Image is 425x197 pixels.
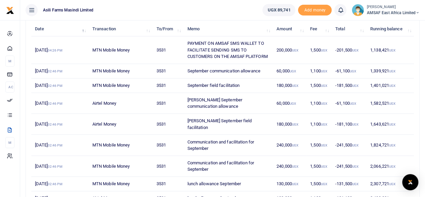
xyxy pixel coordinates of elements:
[298,5,332,16] li: Toup your wallet
[306,135,332,156] td: 1,500
[332,114,367,135] td: -181,100
[332,93,367,114] td: -61,100
[352,48,358,52] small: UGX
[292,48,298,52] small: UGX
[153,114,183,135] td: 3531
[367,64,414,78] td: 1,339,921
[367,36,414,64] td: 1,138,421
[352,84,358,88] small: UGX
[31,156,89,177] td: [DATE]
[367,10,420,16] span: AMSAF East Africa Limited
[292,165,298,168] small: UGX
[389,123,395,126] small: UGX
[306,156,332,177] td: 1,500
[267,7,290,13] span: UGX 89,741
[5,81,14,93] li: Ac
[292,182,298,186] small: UGX
[31,177,89,191] td: [DATE]
[292,143,298,147] small: UGX
[332,22,367,36] th: Total: activate to sort column ascending
[389,143,395,147] small: UGX
[273,22,306,36] th: Amount: activate to sort column ascending
[153,156,183,177] td: 3531
[183,177,273,191] td: lunch allowance September
[367,4,420,10] small: [PERSON_NAME]
[6,7,14,12] a: logo-small logo-large logo-large
[306,22,332,36] th: Fee: activate to sort column ascending
[48,182,62,186] small: 02:46 PM
[352,143,358,147] small: UGX
[153,22,183,36] th: To/From: activate to sort column ascending
[321,102,327,105] small: UGX
[48,69,62,73] small: 02:46 PM
[183,64,273,78] td: September communication allowance
[332,36,367,64] td: -201,500
[31,22,89,36] th: Date: activate to sort column descending
[306,64,332,78] td: 1,100
[273,156,306,177] td: 240,000
[367,135,414,156] td: 1,824,721
[321,84,327,88] small: UGX
[389,165,395,168] small: UGX
[48,102,62,105] small: 02:46 PM
[153,36,183,64] td: 3531
[89,22,153,36] th: Transaction: activate to sort column ascending
[332,64,367,78] td: -61,100
[273,93,306,114] td: 60,000
[321,48,327,52] small: UGX
[352,4,364,16] img: profile-user
[183,93,273,114] td: [PERSON_NAME] September communication allowance
[321,69,327,73] small: UGX
[31,93,89,114] td: [DATE]
[367,114,414,135] td: 1,643,621
[31,64,89,78] td: [DATE]
[183,36,273,64] td: PAYMENT ON AMSAF SMS WALLET TO FACILITATE SENDING SMS TO CUSTOMERS ON THE AMSAF PLATFORM
[389,48,395,52] small: UGX
[332,135,367,156] td: -241,500
[352,165,358,168] small: UGX
[298,5,332,16] span: Add money
[89,93,153,114] td: Airtel Money
[306,78,332,93] td: 1,500
[273,64,306,78] td: 60,000
[273,114,306,135] td: 180,000
[183,156,273,177] td: Communication and facilitation for September
[48,84,62,88] small: 02:46 PM
[153,64,183,78] td: 3531
[306,177,332,191] td: 1,500
[89,135,153,156] td: MTN Mobile Money
[332,78,367,93] td: -181,500
[273,36,306,64] td: 200,000
[321,182,327,186] small: UGX
[332,156,367,177] td: -241,500
[153,177,183,191] td: 3531
[89,36,153,64] td: MTN Mobile Money
[306,114,332,135] td: 1,100
[350,102,356,105] small: UGX
[31,36,89,64] td: [DATE]
[89,156,153,177] td: MTN Mobile Money
[89,114,153,135] td: Airtel Money
[89,64,153,78] td: MTN Mobile Money
[48,165,62,168] small: 02:46 PM
[5,56,14,67] li: M
[290,69,296,73] small: UGX
[292,123,298,126] small: UGX
[153,93,183,114] td: 3531
[31,114,89,135] td: [DATE]
[31,78,89,93] td: [DATE]
[350,69,356,73] small: UGX
[389,102,395,105] small: UGX
[367,78,414,93] td: 1,401,021
[367,93,414,114] td: 1,582,521
[183,135,273,156] td: Communication and facilitation for September
[153,135,183,156] td: 3531
[273,135,306,156] td: 240,000
[273,177,306,191] td: 130,000
[153,78,183,93] td: 3531
[89,78,153,93] td: MTN Mobile Money
[306,36,332,64] td: 1,500
[183,114,273,135] td: [PERSON_NAME] September field facilitation
[290,102,296,105] small: UGX
[367,177,414,191] td: 2,307,721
